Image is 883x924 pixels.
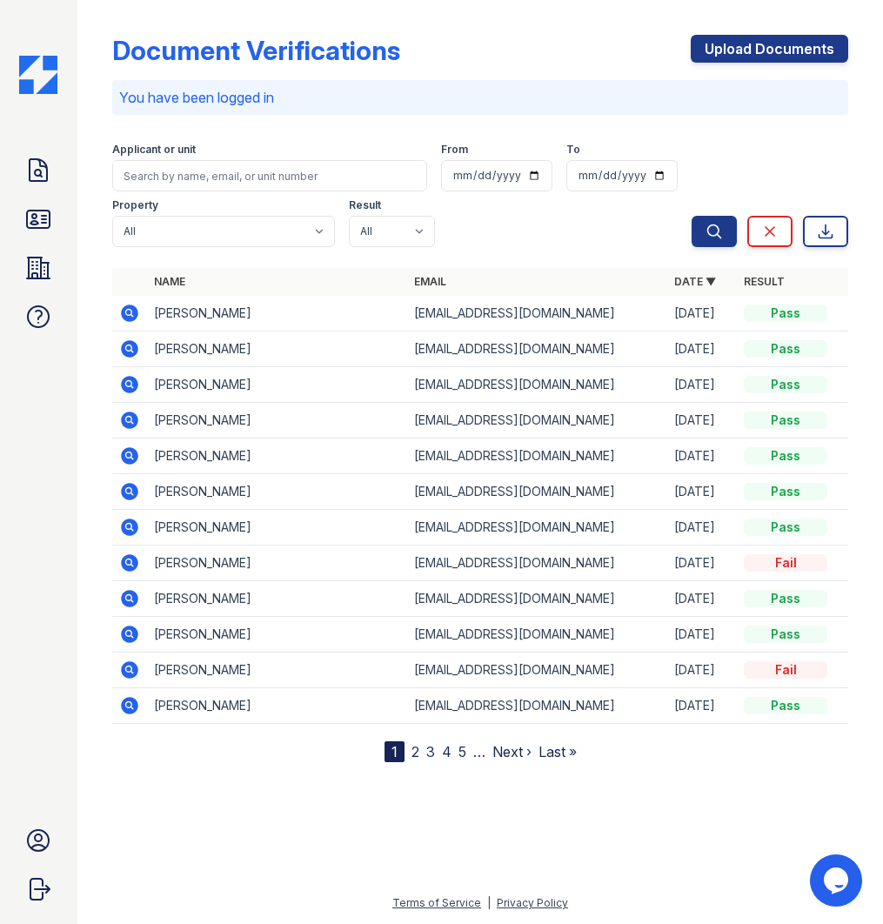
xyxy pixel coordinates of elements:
iframe: chat widget [810,854,866,907]
div: | [487,896,491,909]
div: Pass [744,483,827,500]
td: [PERSON_NAME] [147,688,407,724]
div: Pass [744,376,827,393]
td: [EMAIL_ADDRESS][DOMAIN_NAME] [407,403,667,439]
div: Pass [744,447,827,465]
div: Document Verifications [112,35,400,66]
a: Upload Documents [691,35,848,63]
a: Privacy Policy [497,896,568,909]
td: [PERSON_NAME] [147,510,407,546]
td: [EMAIL_ADDRESS][DOMAIN_NAME] [407,474,667,510]
td: [DATE] [667,546,737,581]
td: [EMAIL_ADDRESS][DOMAIN_NAME] [407,617,667,653]
a: Last » [538,743,577,760]
div: Fail [744,661,827,679]
td: [PERSON_NAME] [147,367,407,403]
td: [DATE] [667,653,737,688]
a: Terms of Service [392,896,481,909]
td: [DATE] [667,510,737,546]
a: 5 [458,743,466,760]
input: Search by name, email, or unit number [112,160,427,191]
td: [DATE] [667,331,737,367]
a: 3 [426,743,435,760]
label: To [566,143,580,157]
td: [PERSON_NAME] [147,403,407,439]
td: [PERSON_NAME] [147,617,407,653]
td: [DATE] [667,439,737,474]
td: [EMAIL_ADDRESS][DOMAIN_NAME] [407,653,667,688]
td: [DATE] [667,581,737,617]
a: Name [154,275,185,288]
label: Applicant or unit [112,143,196,157]
td: [DATE] [667,296,737,331]
td: [EMAIL_ADDRESS][DOMAIN_NAME] [407,439,667,474]
div: 1 [385,741,405,762]
td: [PERSON_NAME] [147,653,407,688]
td: [EMAIL_ADDRESS][DOMAIN_NAME] [407,546,667,581]
a: Next › [492,743,532,760]
td: [EMAIL_ADDRESS][DOMAIN_NAME] [407,331,667,367]
td: [EMAIL_ADDRESS][DOMAIN_NAME] [407,367,667,403]
a: Date ▼ [674,275,716,288]
td: [PERSON_NAME] [147,331,407,367]
label: Property [112,198,158,212]
td: [PERSON_NAME] [147,546,407,581]
td: [EMAIL_ADDRESS][DOMAIN_NAME] [407,581,667,617]
td: [DATE] [667,617,737,653]
td: [DATE] [667,367,737,403]
div: Pass [744,697,827,714]
a: 2 [411,743,419,760]
p: You have been logged in [119,87,841,108]
a: Result [744,275,785,288]
img: CE_Icon_Blue-c292c112584629df590d857e76928e9f676e5b41ef8f769ba2f05ee15b207248.png [19,56,57,94]
div: Pass [744,519,827,536]
td: [PERSON_NAME] [147,439,407,474]
td: [DATE] [667,474,737,510]
td: [EMAIL_ADDRESS][DOMAIN_NAME] [407,296,667,331]
div: Pass [744,305,827,322]
a: 4 [442,743,452,760]
span: … [473,741,485,762]
div: Pass [744,590,827,607]
div: Pass [744,626,827,643]
td: [PERSON_NAME] [147,581,407,617]
td: [DATE] [667,403,737,439]
label: Result [349,198,381,212]
td: [EMAIL_ADDRESS][DOMAIN_NAME] [407,510,667,546]
a: Email [414,275,446,288]
div: Fail [744,554,827,572]
div: Pass [744,340,827,358]
td: [EMAIL_ADDRESS][DOMAIN_NAME] [407,688,667,724]
td: [PERSON_NAME] [147,474,407,510]
td: [DATE] [667,688,737,724]
div: Pass [744,412,827,429]
td: [PERSON_NAME] [147,296,407,331]
label: From [441,143,468,157]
